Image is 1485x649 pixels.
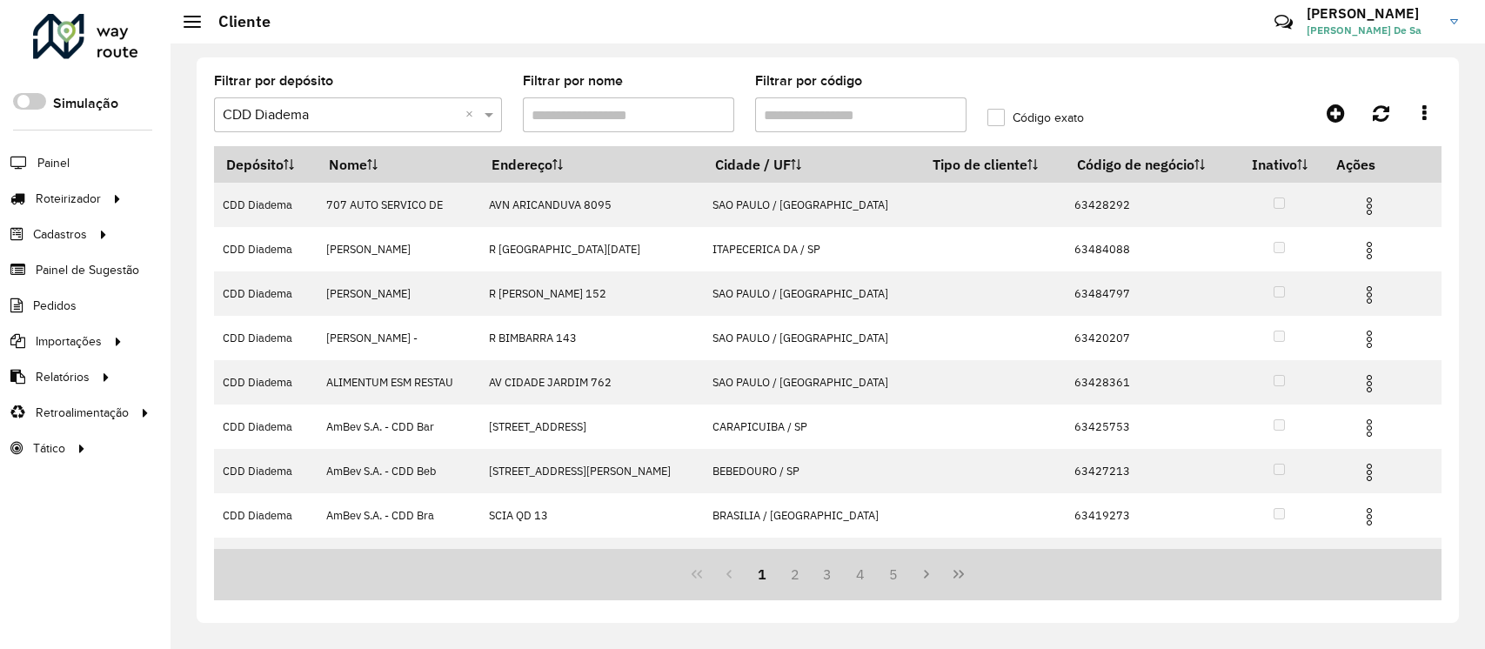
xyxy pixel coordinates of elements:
td: CDD Diadema [214,405,317,449]
td: CDD Diadema [214,227,317,271]
td: PAULINIA / [GEOGRAPHIC_DATA] [704,538,921,582]
button: 4 [844,558,877,591]
td: Av Paris 190 [479,538,704,582]
button: 5 [877,558,910,591]
td: CDD Diadema [214,316,317,360]
button: 2 [779,558,812,591]
span: Importações [36,332,102,351]
th: Depósito [214,146,317,183]
td: AVN ARICANDUVA 8095 [479,183,704,227]
td: 63420207 [1065,316,1234,360]
td: CARAPICUIBA / SP [704,405,921,449]
td: CDD Diadema [214,271,317,316]
button: Next Page [910,558,943,591]
span: Cadastros [33,225,87,244]
label: Simulação [53,93,118,114]
span: Retroalimentação [36,404,129,422]
td: SCIA QD 13 [479,493,704,538]
h3: [PERSON_NAME] [1307,5,1437,22]
span: Clear all [465,104,480,125]
td: SAO PAULO / [GEOGRAPHIC_DATA] [704,183,921,227]
td: [PERSON_NAME] [317,227,479,271]
td: CDD Diadema [214,360,317,405]
th: Código de negócio [1065,146,1234,183]
td: SAO PAULO / [GEOGRAPHIC_DATA] [704,360,921,405]
h2: Cliente [201,12,271,31]
td: 63419273 [1065,493,1234,538]
th: Ações [1324,146,1428,183]
label: Filtrar por código [755,70,862,91]
td: R [PERSON_NAME] 152 [479,271,704,316]
span: Tático [33,439,65,458]
th: Tipo de cliente [920,146,1065,183]
td: SAO PAULO / [GEOGRAPHIC_DATA] [704,271,921,316]
span: Painel de Sugestão [36,261,139,279]
td: ALIMENTUM ESM RESTAU [317,360,479,405]
td: AV CIDADE JARDIM 762 [479,360,704,405]
button: 1 [746,558,779,591]
td: AmBev S.A. - CDD Beb [317,449,479,493]
span: [PERSON_NAME] De Sa [1307,23,1437,38]
label: Filtrar por depósito [214,70,333,91]
span: Relatórios [36,368,90,386]
td: [PERSON_NAME] - [317,316,479,360]
td: AmBev S.A. - CDD Bar [317,405,479,449]
td: CDD Diadema [214,449,317,493]
td: BEBEDOURO / SP [704,449,921,493]
td: R BIMBARRA 143 [479,316,704,360]
span: Painel [37,154,70,172]
button: Last Page [942,558,975,591]
th: Inativo [1235,146,1324,183]
label: Filtrar por nome [523,70,623,91]
td: BRASILIA / [GEOGRAPHIC_DATA] [704,493,921,538]
td: R [GEOGRAPHIC_DATA][DATE] [479,227,704,271]
th: Nome [317,146,479,183]
td: CDD Diadema [214,493,317,538]
td: 63425754 [1065,538,1234,582]
td: CDD Diadema [214,538,317,582]
button: 3 [812,558,845,591]
td: AmBev S.A. - CDD Cam [317,538,479,582]
label: Código exato [987,109,1084,127]
th: Cidade / UF [704,146,921,183]
td: 63425753 [1065,405,1234,449]
td: SAO PAULO / [GEOGRAPHIC_DATA] [704,316,921,360]
td: 63484797 [1065,271,1234,316]
td: 63427213 [1065,449,1234,493]
a: Contato Rápido [1265,3,1302,41]
td: [STREET_ADDRESS][PERSON_NAME] [479,449,704,493]
span: Roteirizador [36,190,101,208]
td: 707 AUTO SERVICO DE [317,183,479,227]
td: AmBev S.A. - CDD Bra [317,493,479,538]
td: [STREET_ADDRESS] [479,405,704,449]
th: Endereço [479,146,704,183]
span: Pedidos [33,297,77,315]
td: 63428361 [1065,360,1234,405]
td: [PERSON_NAME] [317,271,479,316]
td: ITAPECERICA DA / SP [704,227,921,271]
td: CDD Diadema [214,183,317,227]
td: 63428292 [1065,183,1234,227]
td: 63484088 [1065,227,1234,271]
